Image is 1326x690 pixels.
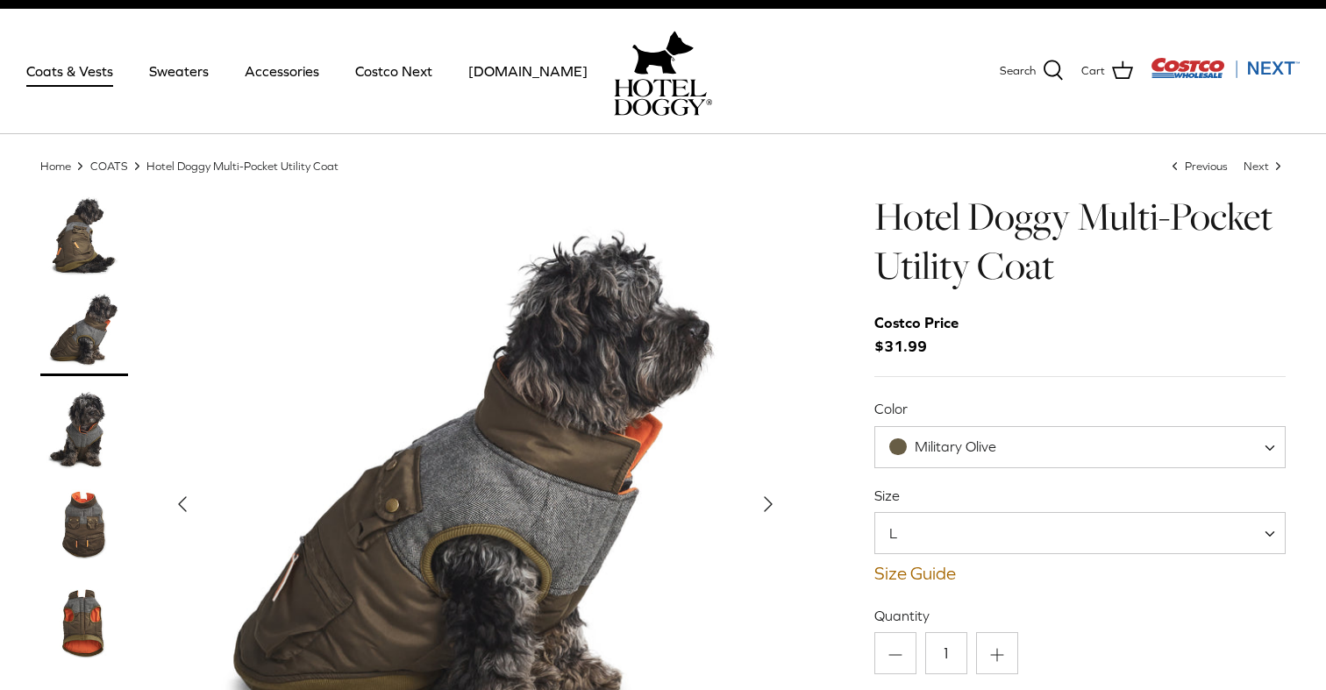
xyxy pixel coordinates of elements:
a: Home [40,159,71,172]
span: Previous [1185,159,1228,172]
nav: Breadcrumbs [40,158,1286,174]
span: Military Olive [875,437,1031,456]
a: Cart [1081,60,1133,82]
a: Coats & Vests [11,41,129,101]
a: Size Guide [874,563,1286,584]
h1: Hotel Doggy Multi-Pocket Utility Coat [874,192,1286,291]
a: Next [1244,159,1286,172]
div: Costco Price [874,311,959,335]
a: Costco Next [339,41,448,101]
label: Size [874,486,1286,505]
img: hoteldoggy.com [632,26,694,79]
label: Color [874,399,1286,418]
a: Thumbnail Link [40,578,128,665]
span: $31.99 [874,311,976,359]
a: hoteldoggy.com hoteldoggycom [614,26,712,116]
a: Hotel Doggy Multi-Pocket Utility Coat [146,159,339,172]
span: L [875,523,932,543]
a: Sweaters [133,41,225,101]
a: [DOMAIN_NAME] [453,41,603,101]
a: Visit Costco Next [1151,68,1300,82]
a: Thumbnail Link [40,192,128,280]
a: Thumbnail Link [40,481,128,569]
a: COATS [90,159,128,172]
a: Thumbnail Link [40,288,128,376]
img: Costco Next [1151,57,1300,79]
input: Quantity [925,632,967,674]
img: hoteldoggycom [614,79,712,116]
span: Military Olive [874,426,1286,468]
label: Quantity [874,606,1286,625]
a: Search [1000,60,1064,82]
a: Previous [1168,159,1230,172]
span: Cart [1081,62,1105,81]
a: Accessories [229,41,335,101]
span: L [874,512,1286,554]
button: Previous [163,485,202,523]
button: Next [749,485,788,523]
a: Thumbnail Link [40,385,128,473]
span: Next [1244,159,1269,172]
span: Search [1000,62,1036,81]
span: Military Olive [915,438,996,454]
